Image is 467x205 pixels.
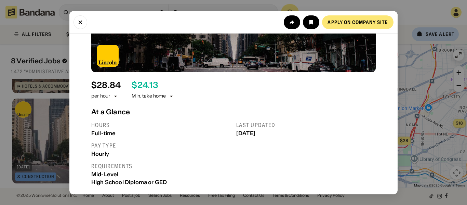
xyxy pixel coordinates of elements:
div: Hours [91,121,231,129]
div: Mid-Level [91,171,231,178]
div: Min. take home [132,93,174,100]
div: Pay type [91,142,231,149]
div: per hour [91,93,110,100]
img: Lincoln Property Company logo [97,45,119,67]
div: Full-time [91,130,231,137]
div: Last updated [236,121,376,129]
div: $ 24.13 [132,80,158,90]
div: High School Diploma or GED [91,179,231,185]
div: $ 28.84 [91,80,121,90]
button: Close [74,15,87,29]
div: Hourly [91,151,231,157]
div: [DATE] [236,130,376,137]
div: At a Glance [91,108,376,116]
div: Requirements [91,163,231,170]
div: Apply on company site [328,20,388,24]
